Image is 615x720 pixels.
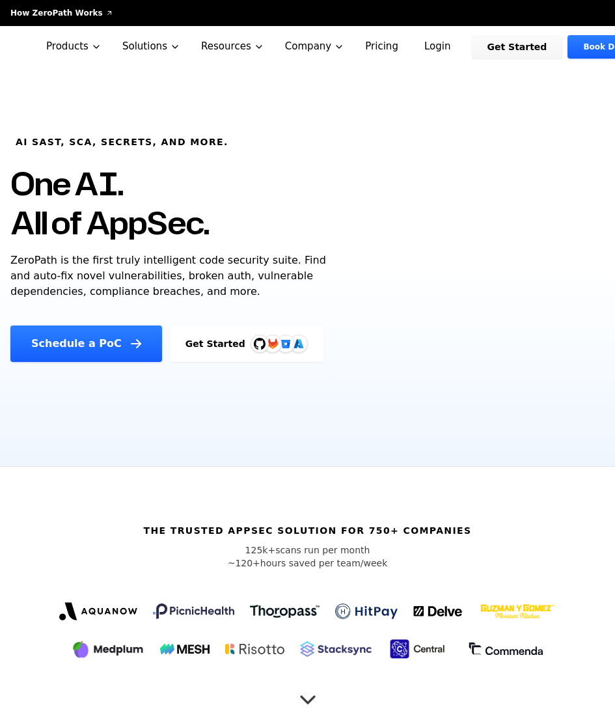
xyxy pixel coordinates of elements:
a: Pricing [355,26,409,67]
img: Stacksync [300,641,372,657]
h6: AI SAST, SCA, Secrets, and more. [16,135,228,148]
img: GitHub [254,338,266,350]
a: Get Started [472,35,563,59]
p: hours saved per team/week [228,557,388,570]
p: ZeroPath is the first truly intelligent code security suite. Find and auto-fix novel vulnerabilit... [10,253,344,299]
a: Schedule a PoC [10,325,162,362]
img: GYG [479,596,556,627]
img: Mesh [160,644,210,654]
img: Thoropass [250,605,320,618]
img: Medplum [72,639,144,659]
button: Solutions [112,26,191,67]
img: GitLab [260,331,286,357]
a: Login [409,35,467,59]
button: Company [275,26,355,67]
a: Get StartedGitHubGitLabAzure [170,325,323,362]
span: How ZeroPath Works [10,8,103,18]
button: Resources [191,26,275,67]
a: How ZeroPath Works [10,8,113,18]
img: Central [387,637,452,661]
img: Azure [294,339,304,349]
h6: The trusted AppSec solution for 750+ companies [143,524,471,537]
span: 125k+ [245,545,276,555]
button: Products [36,26,112,67]
h1: One AI. All of AppSec. [10,164,210,242]
button: Scroll to next section [295,680,321,706]
p: scans run per month [228,544,388,557]
svg: Bitbucket [279,337,293,351]
span: ~120+ [228,558,260,568]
